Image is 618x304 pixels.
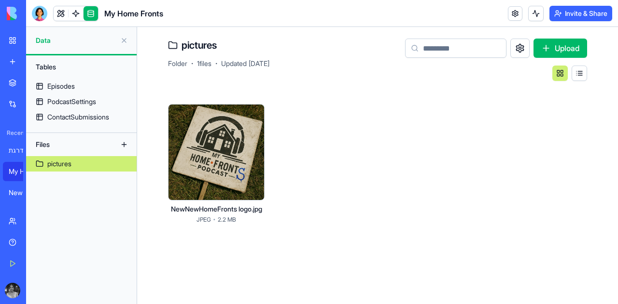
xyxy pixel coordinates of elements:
a: בלוג סטודנטים - גרסה משודרגת [3,141,42,160]
span: 1 files [197,59,211,68]
span: Folder [168,59,187,68]
span: · [215,57,217,70]
a: My Home Fronts [3,162,42,181]
button: Upload [534,39,587,58]
span: My Home Fronts [104,8,163,19]
img: ACg8ocJpo7-6uNqbL2O6o9AdRcTI_wCXeWsoHdL_BBIaBlFxyFzsYWgr=s96-c [5,283,20,298]
div: ContactSubmissions [47,112,109,122]
div: My Home Fronts [9,167,36,176]
a: Episodes [26,79,137,94]
a: New App [3,183,42,202]
a: PodcastSettings [26,94,137,109]
div: PodcastSettings [47,97,96,106]
h4: pictures [182,39,217,52]
div: בלוג סטודנטים - גרסה משודרגת [9,145,36,155]
div: Episodes [47,81,75,91]
span: Updated [DATE] [221,59,269,68]
a: ContactSubmissions [26,109,137,125]
img: logo [7,7,67,20]
button: Invite & Share [549,6,612,21]
div: NewNewHomeFronts logo.jpg [168,204,265,214]
div: New App [9,188,36,198]
div: Tables [31,59,132,75]
span: JPEG [197,216,211,224]
div: pictures [47,159,71,169]
div: Files [31,137,108,152]
a: pictures [26,156,137,172]
span: · [191,57,193,70]
span: Data [36,36,116,45]
span: Recent [3,129,23,137]
span: · [213,212,216,227]
span: 2.2 MB [218,216,236,224]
